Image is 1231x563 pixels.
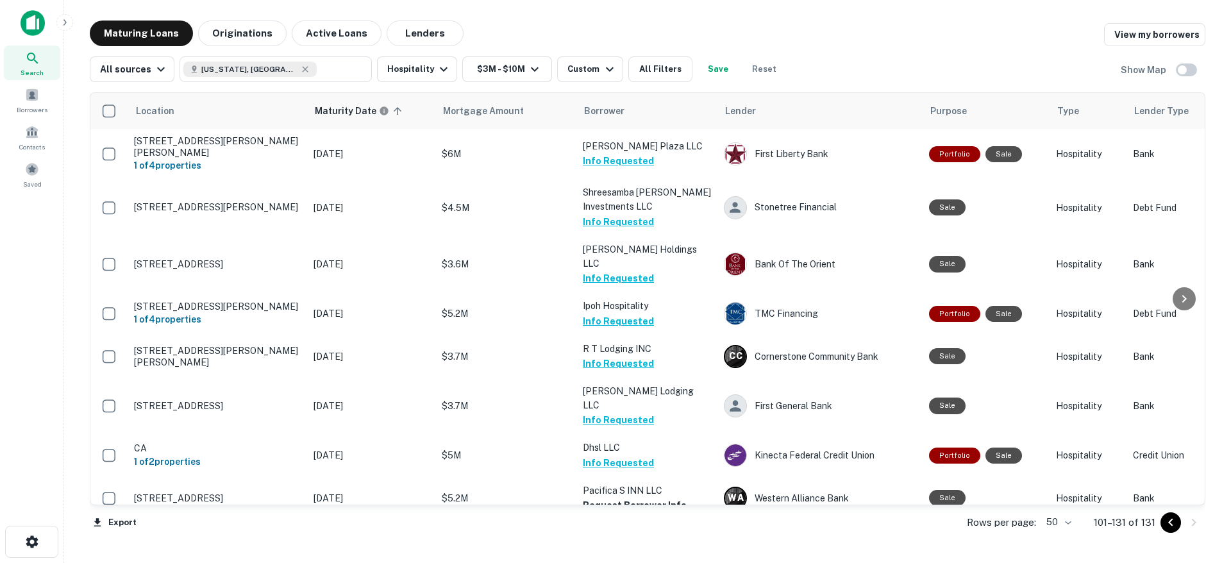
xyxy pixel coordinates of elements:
[724,253,746,275] img: picture
[315,104,389,118] div: Maturity dates displayed may be estimated. Please contact the lender for the most accurate maturi...
[567,62,617,77] div: Custom
[929,490,966,506] div: Sale
[134,312,301,326] h6: 1 of 4 properties
[4,83,60,117] a: Borrowers
[134,455,301,469] h6: 1 of 2 properties
[90,21,193,46] button: Maturing Loans
[134,135,301,158] p: [STREET_ADDRESS][PERSON_NAME][PERSON_NAME]
[21,10,45,36] img: capitalize-icon.png
[135,103,191,119] span: Location
[314,349,429,364] p: [DATE]
[724,394,916,417] div: First General Bank
[1056,147,1120,161] p: Hospitality
[1094,515,1155,530] p: 101–131 of 131
[23,179,42,189] span: Saved
[583,242,711,271] p: [PERSON_NAME] Holdings LLC
[307,93,435,129] th: Maturity dates displayed may be estimated. Please contact the lender for the most accurate maturi...
[576,93,717,129] th: Borrower
[583,271,654,286] button: Info Requested
[923,93,1050,129] th: Purpose
[1104,23,1205,46] a: View my borrowers
[134,345,301,368] p: [STREET_ADDRESS][PERSON_NAME][PERSON_NAME]
[1056,307,1120,321] p: Hospitality
[4,157,60,192] a: Saved
[198,21,287,46] button: Originations
[1056,399,1120,413] p: Hospitality
[725,103,756,119] span: Lender
[292,21,381,46] button: Active Loans
[315,104,406,118] span: Maturity dates displayed may be estimated. Please contact the lender for the most accurate maturi...
[1056,257,1120,271] p: Hospitality
[729,349,742,363] p: C C
[929,256,966,272] div: Sale
[462,56,552,82] button: $3M - $10M
[1121,63,1168,77] h6: Show Map
[314,399,429,413] p: [DATE]
[724,196,916,219] div: Stonetree Financial
[929,448,980,464] div: This is a portfolio loan with 2 properties
[724,444,916,467] div: Kinecta Federal Credit Union
[744,56,785,82] button: Reset
[583,153,654,169] button: Info Requested
[4,120,60,155] a: Contacts
[583,455,654,471] button: Info Requested
[387,21,464,46] button: Lenders
[134,492,301,504] p: [STREET_ADDRESS]
[724,142,916,165] div: First Liberty Bank
[442,399,570,413] p: $3.7M
[1057,103,1096,119] span: Type
[4,46,60,80] a: Search
[19,142,45,152] span: Contacts
[985,146,1022,162] div: Sale
[583,412,654,428] button: Info Requested
[314,448,429,462] p: [DATE]
[134,201,301,213] p: [STREET_ADDRESS][PERSON_NAME]
[442,491,570,505] p: $5.2M
[557,56,623,82] button: Custom
[583,342,711,356] p: R T Lodging INC
[1167,460,1231,522] iframe: Chat Widget
[128,93,307,129] th: Location
[17,105,47,115] span: Borrowers
[724,143,746,165] img: picture
[443,103,540,119] span: Mortgage Amount
[583,498,687,513] button: Request Borrower Info
[314,257,429,271] p: [DATE]
[315,104,376,118] h6: Maturity Date
[1056,349,1120,364] p: Hospitality
[929,146,980,162] div: This is a portfolio loan with 4 properties
[435,93,576,129] th: Mortgage Amount
[985,306,1022,322] div: Sale
[90,56,174,82] button: All sources
[314,491,429,505] p: [DATE]
[724,303,746,324] img: picture
[929,199,966,215] div: Sale
[134,258,301,270] p: [STREET_ADDRESS]
[201,63,297,75] span: [US_STATE], [GEOGRAPHIC_DATA]
[583,384,711,412] p: [PERSON_NAME] Lodging LLC
[698,56,739,82] button: Save your search to get updates of matches that match your search criteria.
[583,441,711,455] p: Dhsl LLC
[724,487,916,510] div: Western Alliance Bank
[21,67,44,78] span: Search
[1050,93,1126,129] th: Type
[583,299,711,313] p: Ipoh Hospitality
[377,56,457,82] button: Hospitality
[985,448,1022,464] div: Sale
[724,444,746,466] img: picture
[929,348,966,364] div: Sale
[1056,448,1120,462] p: Hospitality
[583,139,711,153] p: [PERSON_NAME] Plaza LLC
[442,147,570,161] p: $6M
[930,103,984,119] span: Purpose
[442,307,570,321] p: $5.2M
[1056,201,1120,215] p: Hospitality
[134,158,301,172] h6: 1 of 4 properties
[929,398,966,414] div: Sale
[724,302,916,325] div: TMC Financing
